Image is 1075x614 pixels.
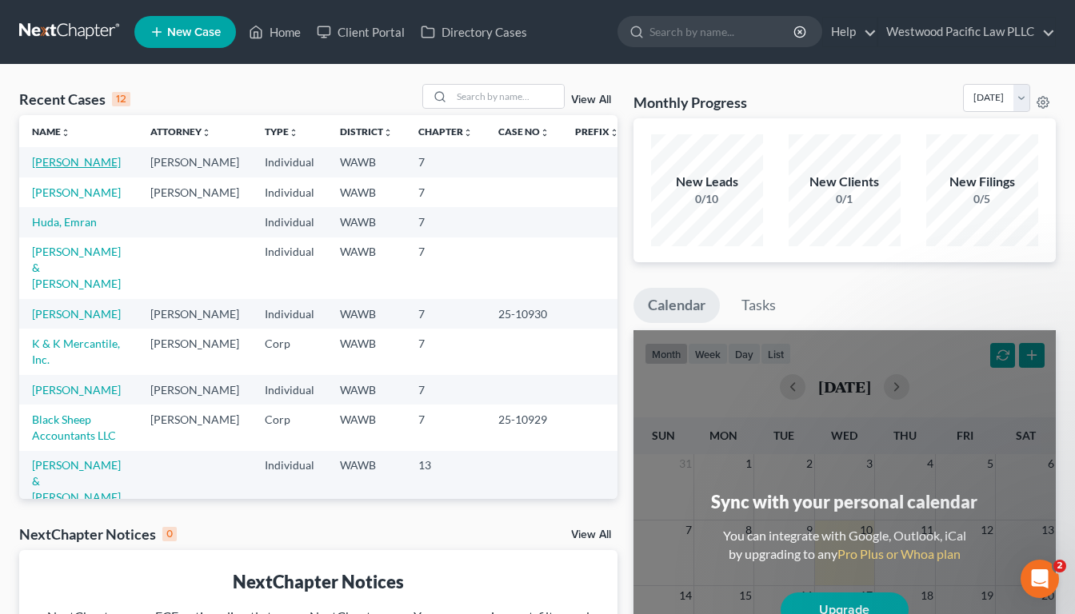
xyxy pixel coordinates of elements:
span: 2 [1053,560,1066,572]
td: Individual [252,147,327,177]
div: New Filings [926,173,1038,191]
td: [PERSON_NAME] [138,147,252,177]
div: New Leads [651,173,763,191]
a: Tasks [727,288,790,323]
td: WAWB [327,299,406,329]
a: [PERSON_NAME] [32,383,121,397]
td: WAWB [327,207,406,237]
td: Individual [252,177,327,207]
td: [PERSON_NAME] [138,405,252,450]
input: Search by name... [649,17,796,46]
div: 0 [162,527,177,541]
a: Attorneyunfold_more [150,126,211,138]
div: Sync with your personal calendar [711,489,977,514]
td: [PERSON_NAME] [138,329,252,374]
td: WAWB [327,405,406,450]
a: Westwood Pacific Law PLLC [878,18,1055,46]
td: WAWB [327,147,406,177]
div: NextChapter Notices [32,569,605,594]
i: unfold_more [609,128,619,138]
div: NextChapter Notices [19,524,177,544]
a: Client Portal [309,18,413,46]
td: 7 [406,147,486,177]
td: 25-10930 [486,299,562,329]
a: Nameunfold_more [32,126,70,138]
a: Prefixunfold_more [575,126,619,138]
td: 7 [406,299,486,329]
a: K & K Mercantile, Inc. [32,337,120,366]
a: View All [571,94,611,106]
td: WAWB [327,329,406,374]
div: Recent Cases [19,90,130,109]
a: [PERSON_NAME] [32,307,121,321]
a: Home [241,18,309,46]
div: 0/1 [789,191,901,207]
td: Individual [252,375,327,405]
a: [PERSON_NAME] [32,185,121,199]
td: Individual [252,237,327,299]
iframe: Intercom live chat [1021,560,1059,598]
td: 7 [406,405,486,450]
a: Huda, Emran [32,215,97,229]
a: [PERSON_NAME] & [PERSON_NAME] [32,245,121,290]
a: [PERSON_NAME] [32,155,121,169]
td: 7 [406,237,486,299]
a: Districtunfold_more [340,126,393,138]
a: Typeunfold_more [265,126,298,138]
td: 7 [406,177,486,207]
td: Corp [252,405,327,450]
h3: Monthly Progress [633,93,747,112]
a: View All [571,529,611,540]
i: unfold_more [289,128,298,138]
td: [PERSON_NAME] [138,177,252,207]
i: unfold_more [463,128,473,138]
iframe: Intercom notifications message [755,451,1075,571]
div: 12 [112,92,130,106]
td: 7 [406,375,486,405]
a: [PERSON_NAME] & [PERSON_NAME] [32,458,121,504]
td: WAWB [327,375,406,405]
td: Corp [252,329,327,374]
td: WAWB [327,451,406,512]
a: Calendar [633,288,720,323]
div: 0/10 [651,191,763,207]
span: New Case [167,26,221,38]
i: unfold_more [383,128,393,138]
i: unfold_more [202,128,211,138]
td: 25-10929 [486,405,562,450]
td: [PERSON_NAME] [138,375,252,405]
i: unfold_more [540,128,549,138]
a: Chapterunfold_more [418,126,473,138]
td: Individual [252,299,327,329]
td: [PERSON_NAME] [138,299,252,329]
a: Directory Cases [413,18,535,46]
td: WAWB [327,177,406,207]
a: Case Nounfold_more [498,126,549,138]
div: New Clients [789,173,901,191]
i: unfold_more [61,128,70,138]
td: 13 [406,451,486,512]
a: Help [823,18,877,46]
td: 7 [406,207,486,237]
input: Search by name... [452,85,564,108]
td: 7 [406,329,486,374]
td: WAWB [327,237,406,299]
td: Individual [252,451,327,512]
div: 0/5 [926,191,1038,207]
div: You can integrate with Google, Outlook, iCal by upgrading to any [717,527,973,564]
td: Individual [252,207,327,237]
a: Black Sheep Accountants LLC [32,413,116,442]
